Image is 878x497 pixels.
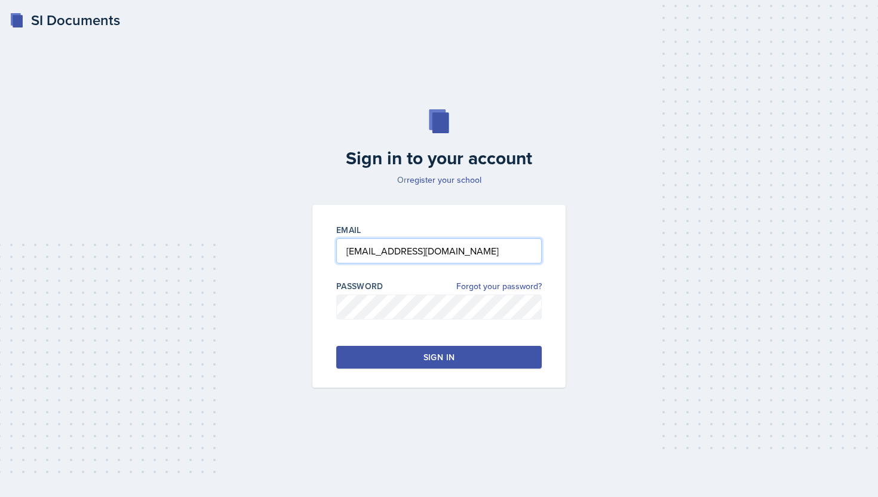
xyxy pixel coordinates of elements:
[10,10,120,31] a: SI Documents
[336,280,383,292] label: Password
[336,224,361,236] label: Email
[336,346,542,369] button: Sign in
[423,351,455,363] div: Sign in
[305,174,573,186] p: Or
[305,148,573,169] h2: Sign in to your account
[456,280,542,293] a: Forgot your password?
[407,174,481,186] a: register your school
[336,238,542,263] input: Email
